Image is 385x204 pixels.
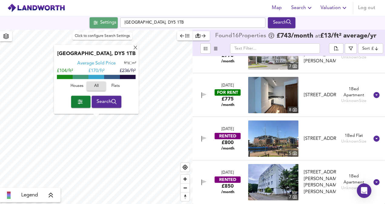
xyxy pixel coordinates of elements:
[248,120,298,157] img: property thumbnail
[181,175,189,183] button: Zoom in
[269,19,294,27] div: Search
[90,17,118,28] button: Settings
[277,33,313,39] span: £ 743 /month
[341,139,367,144] div: Unknown Size
[248,164,298,200] a: property thumbnail 7
[181,163,189,172] button: Find my location
[304,136,336,142] div: [STREET_ADDRESS]
[341,86,367,98] div: 1 Bed Apartment
[88,69,104,74] span: £ 170/ft²
[57,51,136,61] div: [GEOGRAPHIC_DATA], DY5 1TB
[373,135,380,142] svg: Show Details
[268,17,295,28] div: Run Your Search
[373,179,380,186] svg: Show Details
[230,43,320,54] input: Text Filter...
[373,91,380,99] svg: Show Details
[90,83,103,90] span: All
[215,33,268,39] div: Found 16 Propert ies
[21,192,38,199] span: Legend
[222,170,234,176] div: [DATE]
[221,190,234,195] span: /month
[87,82,106,91] button: All
[304,92,336,98] div: [STREET_ADDRESS]
[222,127,234,132] div: [DATE]
[358,4,375,12] span: Log out
[106,82,125,91] button: Flats
[67,82,87,91] button: Houses
[132,62,136,65] span: m²
[107,83,124,90] span: Flats
[248,164,298,200] img: property thumbnail
[341,98,367,104] div: Unknown Size
[181,184,189,192] span: Zoom out
[181,183,189,192] button: Zoom out
[221,96,234,107] div: £775
[289,2,316,14] button: Search
[341,133,367,139] div: 1 Bed Flat
[248,77,298,113] a: property thumbnail 8
[221,146,234,151] span: /month
[97,97,117,106] span: Search
[288,63,298,70] div: 7
[222,83,234,89] div: [DATE]
[192,117,385,160] div: [DATE]RENTED£800 /monthproperty thumbnail 5 [STREET_ADDRESS]1Bed FlatUnknownSize
[100,19,116,27] div: Settings
[291,4,313,12] span: Search
[181,192,189,201] button: Reset bearing to north
[7,3,65,12] img: logo
[215,133,241,139] div: RENTED
[267,2,286,14] button: Map
[329,43,344,54] div: split button
[77,61,116,67] div: Average Sold Price
[221,183,234,194] div: £850
[288,194,298,200] div: 7
[215,176,241,183] div: RENTED
[356,2,378,14] button: Log out
[288,150,298,157] div: 5
[221,103,234,107] span: /month
[362,46,370,51] div: Sort
[318,2,350,14] button: Valuation
[248,77,298,113] img: property thumbnail
[268,17,295,28] button: Search
[341,185,367,191] div: Unknown Size
[288,107,298,113] div: 8
[215,89,241,96] div: FOR RENT
[248,120,298,157] a: property thumbnail 5
[192,73,385,117] div: [DATE]FOR RENT£775 /monthproperty thumbnail 8 [STREET_ADDRESS]1Bed ApartmentUnknownSize
[304,169,336,195] div: [STREET_ADDRESS][PERSON_NAME][PERSON_NAME][PERSON_NAME]
[315,33,320,39] span: at
[221,59,234,64] span: /month
[133,45,138,51] div: X
[341,173,367,185] div: 1 Bed Apartment
[124,62,127,65] span: ft²
[341,54,367,60] div: Unknown Size
[321,4,348,12] span: Valuation
[92,96,122,108] button: Search
[301,169,338,195] div: Oak Court, Dudley Road, Brierley Hill, DY5 1LG
[120,69,136,74] span: £236/ft²
[57,69,73,74] span: £104/ft²
[192,160,385,204] div: [DATE]RENTED£850 /monthproperty thumbnail 7 [STREET_ADDRESS][PERSON_NAME][PERSON_NAME][PERSON_NAM...
[221,139,234,151] div: £800
[301,136,338,142] div: Landmark, Waterfront West, Brierley Hill, West Midlands, DY5 1LY
[269,4,284,12] span: Map
[320,33,377,39] span: £ 13 / ft² average /yr
[358,43,383,54] div: Sort
[69,83,85,90] span: Houses
[120,18,265,28] input: Enter a location...
[221,52,234,64] div: £775
[357,183,371,198] div: Open Intercom Messenger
